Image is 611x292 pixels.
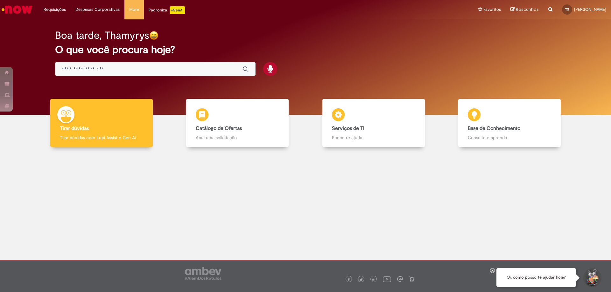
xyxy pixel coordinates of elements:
img: logo_footer_workplace.png [397,276,403,282]
div: Oi, como posso te ajudar hoje? [496,268,576,287]
a: Rascunhos [510,7,539,13]
img: logo_footer_linkedin.png [372,278,376,282]
span: More [129,6,139,13]
p: Abra uma solicitação [196,134,279,141]
a: Base de Conhecimento Consulte e aprenda [442,99,578,147]
b: Catálogo de Ofertas [196,125,242,132]
button: Iniciar Conversa de Suporte [582,268,601,287]
a: Catálogo de Ofertas Abra uma solicitação [170,99,306,147]
img: logo_footer_twitter.png [360,278,363,281]
p: +GenAi [170,6,185,14]
b: Serviços de TI [332,125,364,132]
p: Tirar dúvidas com Lupi Assist e Gen Ai [60,134,143,141]
b: Tirar dúvidas [60,125,89,132]
a: Tirar dúvidas Tirar dúvidas com Lupi Assist e Gen Ai [33,99,170,147]
img: logo_footer_facebook.png [347,278,350,281]
div: Padroniza [149,6,185,14]
span: Rascunhos [516,6,539,12]
b: Base de Conhecimento [468,125,520,132]
img: ServiceNow [1,3,33,16]
img: logo_footer_youtube.png [383,275,391,283]
span: [PERSON_NAME] [574,7,606,12]
img: happy-face.png [149,31,158,40]
p: Encontre ajuda [332,134,415,141]
p: Consulte e aprenda [468,134,551,141]
h2: O que você procura hoje? [55,44,556,55]
span: Requisições [44,6,66,13]
img: logo_footer_naosei.png [409,276,415,282]
span: TS [565,7,569,11]
span: Despesas Corporativas [75,6,120,13]
h2: Boa tarde, Thamyrys [55,30,149,41]
span: Favoritos [483,6,501,13]
a: Serviços de TI Encontre ajuda [305,99,442,147]
img: logo_footer_ambev_rotulo_gray.png [185,267,221,280]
